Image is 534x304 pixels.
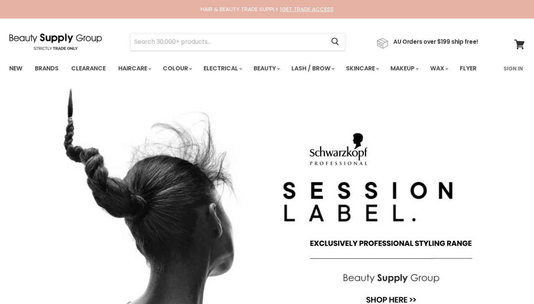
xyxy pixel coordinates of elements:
[454,61,482,76] a: Flyer
[282,5,334,13] a: GET TRADE ACCESS
[286,61,339,76] a: Lash / Brow
[325,33,345,50] button: Search
[4,58,491,79] ul: Main menu
[497,269,527,297] iframe: Gorgias live chat messenger
[198,61,247,76] a: Electrical
[29,61,64,76] a: Brands
[425,61,453,76] a: Wax
[157,61,197,76] a: Colour
[248,61,284,76] a: Beauty
[66,61,111,76] a: Clearance
[385,61,423,76] a: Makeup
[4,61,28,76] a: New
[340,61,383,76] a: Skincare
[113,61,156,76] a: Haircare
[130,33,345,51] form: Product
[131,33,325,50] input: Search
[499,61,527,76] a: Sign In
